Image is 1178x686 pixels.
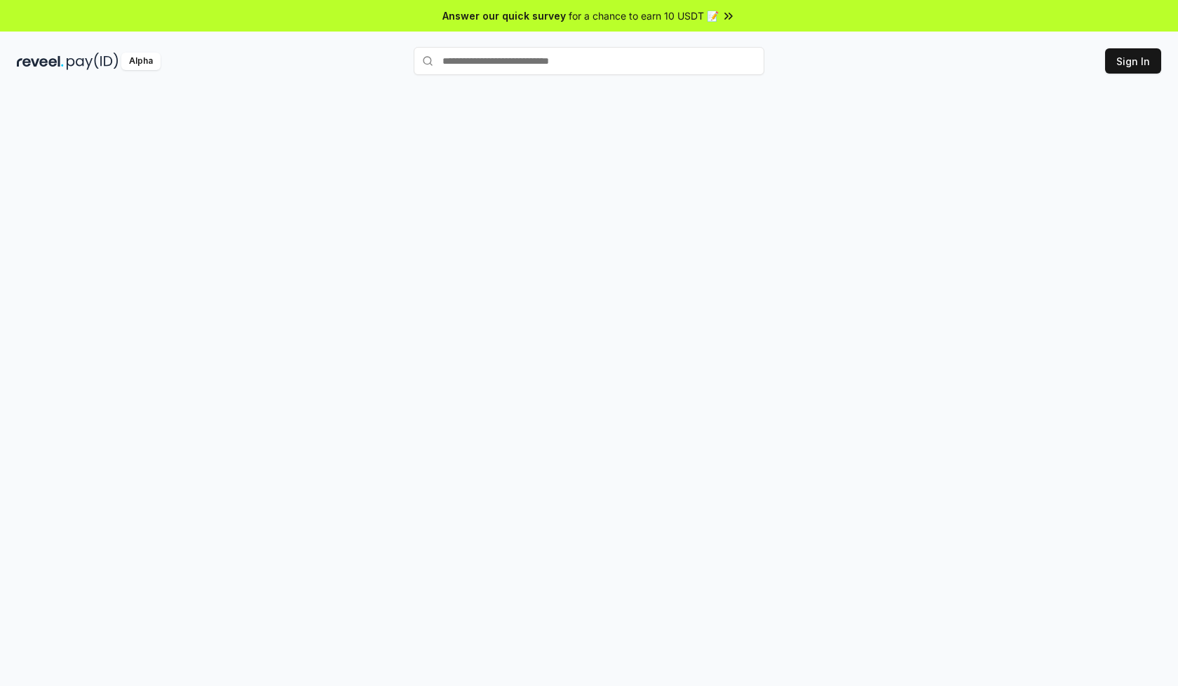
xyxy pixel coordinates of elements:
[1105,48,1161,74] button: Sign In
[17,53,64,70] img: reveel_dark
[442,8,566,23] span: Answer our quick survey
[569,8,719,23] span: for a chance to earn 10 USDT 📝
[121,53,161,70] div: Alpha
[67,53,119,70] img: pay_id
